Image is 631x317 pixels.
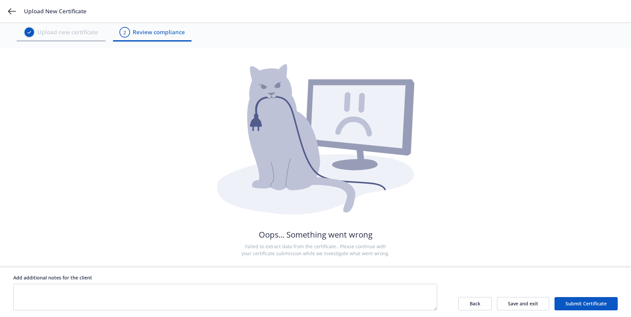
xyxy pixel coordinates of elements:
span: Upload new certificate [37,28,98,37]
button: Save and exit [497,297,549,310]
div: 2 [123,29,126,36]
button: Back [458,297,492,310]
button: Submit Certificate [554,297,618,310]
span: Review compliance [133,28,185,37]
h2: Oops... Something went wrong [259,229,373,240]
span: Upload New Certificate [24,7,86,15]
p: Failed to extract data from the certificate.. Please continue with your certificate submission wh... [241,243,390,257]
div: Add additional notes for the client [13,274,437,281]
